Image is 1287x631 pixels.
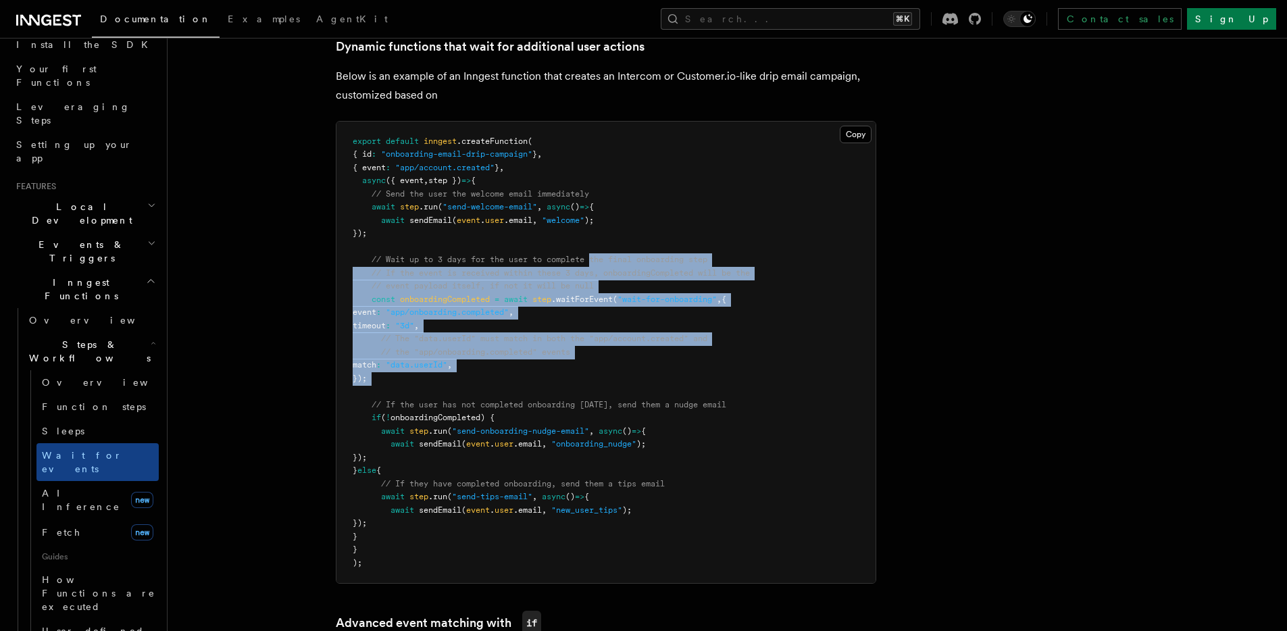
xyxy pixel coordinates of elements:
[11,270,159,308] button: Inngest Functions
[11,200,147,227] span: Local Development
[599,426,622,436] span: async
[428,426,447,436] span: .run
[386,360,447,370] span: "data.userId"
[353,453,367,462] span: });
[131,492,153,508] span: new
[840,126,872,143] button: Copy
[509,307,513,317] span: ,
[480,216,485,225] span: .
[11,132,159,170] a: Setting up your app
[42,377,181,388] span: Overview
[100,14,211,24] span: Documentation
[353,360,376,370] span: match
[390,505,414,515] span: await
[1058,8,1182,30] a: Contact sales
[372,189,589,199] span: // Send the user the welcome email immediately
[717,295,722,304] span: ,
[36,519,159,546] a: Fetchnew
[589,202,594,211] span: {
[641,426,646,436] span: {
[24,338,151,365] span: Steps & Workflows
[36,546,159,567] span: Guides
[16,139,132,163] span: Setting up your app
[452,492,532,501] span: "send-tips-email"
[613,295,617,304] span: (
[532,216,537,225] span: ,
[504,216,532,225] span: .email
[131,524,153,540] span: new
[353,558,362,567] span: );
[381,334,707,343] span: // The "data.userId" must match in both the "app/account.created" and
[11,95,159,132] a: Leveraging Steps
[11,181,56,192] span: Features
[11,238,147,265] span: Events & Triggers
[353,136,381,146] span: export
[542,439,547,449] span: ,
[92,4,220,38] a: Documentation
[381,479,665,488] span: // If they have completed onboarding, send them a tips email
[428,176,461,185] span: step })
[532,295,551,304] span: step
[36,567,159,619] a: How Functions are executed
[1003,11,1036,27] button: Toggle dark mode
[513,505,542,515] span: .email
[376,360,381,370] span: :
[495,163,499,172] span: }
[551,295,613,304] span: .waitForEvent
[390,413,495,422] span: onboardingCompleted) {
[372,268,750,278] span: // If the event is received within these 3 days, onboardingCompleted will be the
[29,315,168,326] span: Overview
[353,374,367,383] span: });
[386,307,509,317] span: "app/onboarding.completed"
[42,527,81,538] span: Fetch
[466,505,490,515] span: event
[386,413,390,422] span: !
[11,32,159,57] a: Install the SDK
[11,57,159,95] a: Your first Functions
[372,295,395,304] span: const
[381,492,405,501] span: await
[409,216,452,225] span: sendEmail
[504,295,528,304] span: await
[419,505,461,515] span: sendEmail
[461,439,466,449] span: (
[16,39,156,50] span: Install the SDK
[722,295,726,304] span: {
[386,321,390,330] span: :
[24,332,159,370] button: Steps & Workflows
[409,492,428,501] span: step
[414,321,419,330] span: ,
[547,202,570,211] span: async
[395,321,414,330] span: "3d"
[490,439,495,449] span: .
[513,439,542,449] span: .email
[452,216,457,225] span: (
[372,202,395,211] span: await
[381,347,570,357] span: // the "app/onboarding.completed" events
[381,413,386,422] span: (
[632,426,641,436] span: =>
[372,255,707,264] span: // Wait up to 3 days for the user to complete the final onboarding step
[16,101,130,126] span: Leveraging Steps
[42,450,122,474] span: Wait for events
[42,488,120,512] span: AI Inference
[495,505,513,515] span: user
[353,545,357,554] span: }
[419,439,461,449] span: sendEmail
[353,518,367,528] span: });
[570,202,580,211] span: ()
[542,505,547,515] span: ,
[395,163,495,172] span: "app/account.created"
[893,12,912,26] kbd: ⌘K
[353,228,367,238] span: });
[376,465,381,475] span: {
[419,202,438,211] span: .run
[11,232,159,270] button: Events & Triggers
[584,216,594,225] span: );
[362,176,386,185] span: async
[457,216,480,225] span: event
[400,295,490,304] span: onboardingCompleted
[11,276,146,303] span: Inngest Functions
[409,426,428,436] span: step
[532,149,537,159] span: }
